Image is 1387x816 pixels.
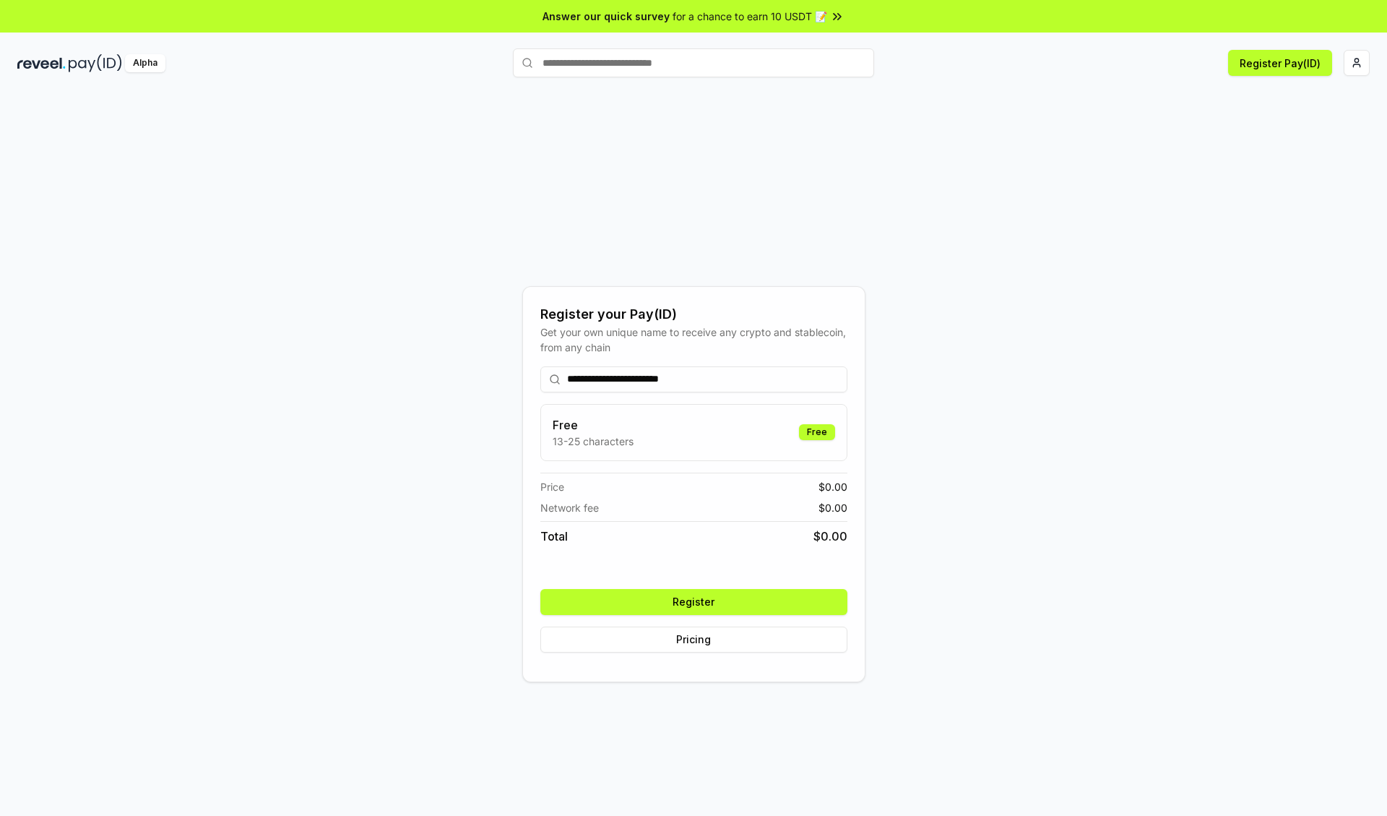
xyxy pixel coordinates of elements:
[818,479,847,494] span: $ 0.00
[17,54,66,72] img: reveel_dark
[540,627,847,653] button: Pricing
[543,9,670,24] span: Answer our quick survey
[540,479,564,494] span: Price
[813,528,847,545] span: $ 0.00
[553,434,634,449] p: 13-25 characters
[125,54,165,72] div: Alpha
[553,416,634,434] h3: Free
[540,500,599,515] span: Network fee
[540,589,847,615] button: Register
[540,304,847,325] div: Register your Pay(ID)
[673,9,827,24] span: for a chance to earn 10 USDT 📝
[69,54,122,72] img: pay_id
[1228,50,1332,76] button: Register Pay(ID)
[818,500,847,515] span: $ 0.00
[540,528,568,545] span: Total
[540,325,847,355] div: Get your own unique name to receive any crypto and stablecoin, from any chain
[799,424,835,440] div: Free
